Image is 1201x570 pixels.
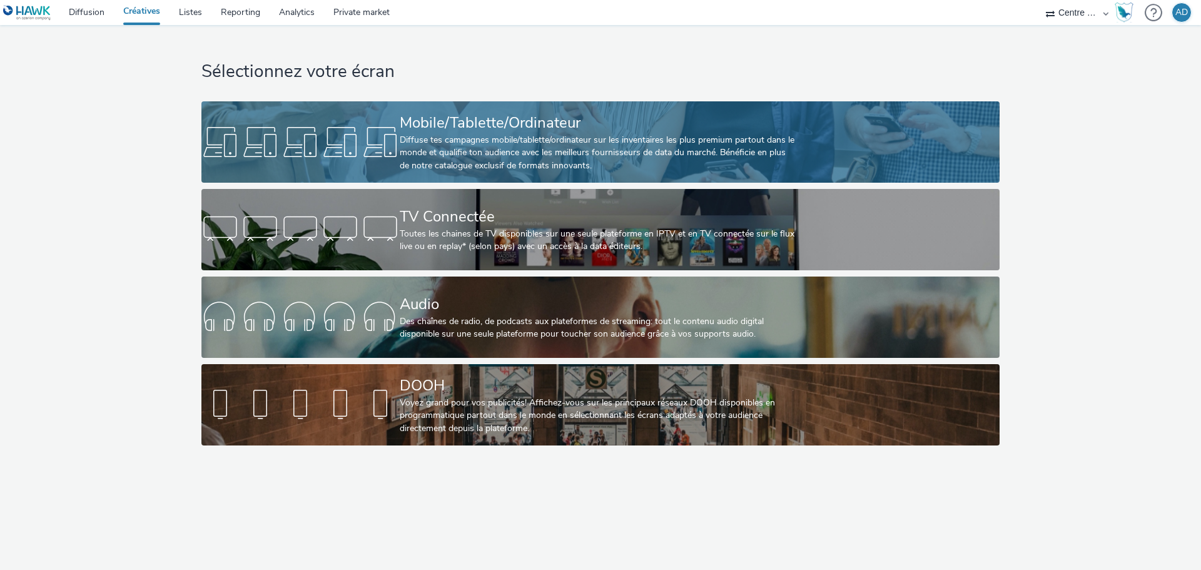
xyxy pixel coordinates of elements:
div: DOOH [400,375,796,397]
div: Voyez grand pour vos publicités! Affichez-vous sur les principaux réseaux DOOH disponibles en pro... [400,397,796,435]
div: Diffuse tes campagnes mobile/tablette/ordinateur sur les inventaires les plus premium partout dan... [400,134,796,172]
img: undefined Logo [3,5,51,21]
div: Toutes les chaines de TV disponibles sur une seule plateforme en IPTV et en TV connectée sur le f... [400,228,796,253]
h1: Sélectionnez votre écran [201,60,999,84]
a: DOOHVoyez grand pour vos publicités! Affichez-vous sur les principaux réseaux DOOH disponibles en... [201,364,999,445]
img: Hawk Academy [1115,3,1133,23]
div: Des chaînes de radio, de podcasts aux plateformes de streaming: tout le contenu audio digital dis... [400,315,796,341]
a: TV ConnectéeToutes les chaines de TV disponibles sur une seule plateforme en IPTV et en TV connec... [201,189,999,270]
a: AudioDes chaînes de radio, de podcasts aux plateformes de streaming: tout le contenu audio digita... [201,277,999,358]
div: Audio [400,293,796,315]
div: TV Connectée [400,206,796,228]
a: Mobile/Tablette/OrdinateurDiffuse tes campagnes mobile/tablette/ordinateur sur les inventaires le... [201,101,999,183]
a: Hawk Academy [1115,3,1138,23]
div: Mobile/Tablette/Ordinateur [400,112,796,134]
div: AD [1175,3,1188,22]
